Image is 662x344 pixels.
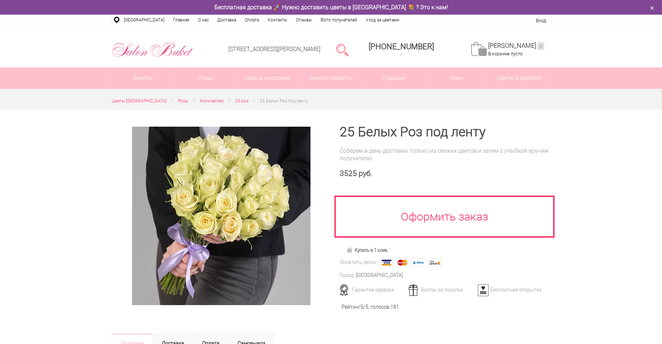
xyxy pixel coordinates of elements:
[488,51,522,56] span: В корзине пусто
[200,97,224,105] a: Количество
[537,42,544,50] ins: 0
[235,98,248,103] span: 25 роз
[300,67,362,89] a: Букеты невесты
[178,98,188,103] span: Розы
[334,196,555,238] a: Оформить заказ
[228,46,320,52] a: [STREET_ADDRESS][PERSON_NAME]
[340,169,551,178] div: 3525 руб.
[425,67,487,89] span: Кому
[175,67,237,89] a: Розы
[356,272,403,279] div: [GEOGRAPHIC_DATA]
[178,97,188,105] a: Розы
[343,245,391,255] a: Купить в 1 клик
[112,97,167,105] a: Цветы [GEOGRAPHIC_DATA]
[292,15,316,25] a: Отзывы
[337,287,408,293] div: Гарантия сервиса
[120,15,169,25] a: [GEOGRAPHIC_DATA]
[200,98,224,103] span: Количество
[406,287,476,293] div: Баллы за покупки
[106,4,556,11] div: Бесплатная доставка 🚀 Нужно доставить цветы в [GEOGRAPHIC_DATA] 💐 ? Это к нам!
[364,40,438,60] a: [PHONE_NUMBER]
[112,67,175,89] a: Букеты
[235,97,248,105] a: 25 роз
[112,98,167,103] span: Цветы [GEOGRAPHIC_DATA]
[390,304,399,310] span: 181
[488,42,544,50] a: [PERSON_NAME]
[263,15,292,25] a: Контакты
[475,287,546,293] div: Бесплатная открытка
[132,127,310,305] img: 25 Белых Роз под ленту
[260,98,308,103] span: 25 Белых Роз под ленту
[488,67,550,89] a: Цветы в коробке
[340,272,355,279] div: Город:
[380,258,393,267] img: Visa
[340,147,551,162] div: Соберем в день доставки, только из свежих цветов и затем с улыбкой вручим получателю.
[363,67,425,89] a: Подарки
[362,15,404,25] a: Уход за цветами
[428,258,441,267] img: Яндекс Деньги
[342,303,400,311] div: Рейтинг /5, голосов: .
[112,40,193,59] img: Цветы Нижний Новгород
[412,258,425,267] img: Webmoney
[316,15,362,25] a: Фото получателей
[536,18,546,23] a: Вход
[241,15,263,25] a: Оплата
[120,127,323,305] a: Увеличить
[340,259,377,266] div: Оплатить легко:
[396,258,409,267] img: MasterCard
[340,126,551,138] h1: 25 Белых Роз под ленту
[347,247,355,253] img: Купить в 1 клик
[360,304,363,310] span: 5
[194,15,213,25] a: О нас
[169,15,194,25] a: Главная
[213,15,241,25] a: Доставка
[237,67,300,89] a: Цветы в корзине
[369,42,434,51] span: [PHONE_NUMBER]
